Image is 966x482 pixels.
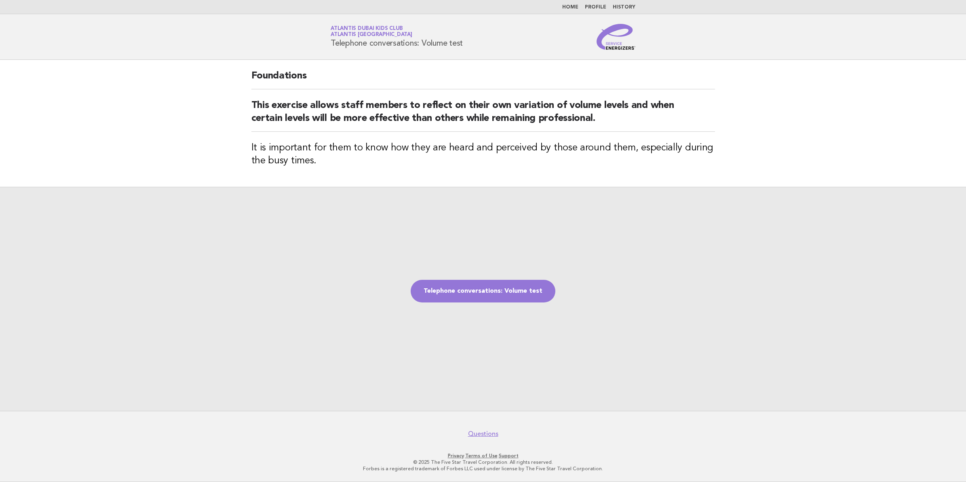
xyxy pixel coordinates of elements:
a: Home [562,5,578,10]
h1: Telephone conversations: Volume test [331,26,463,47]
a: Telephone conversations: Volume test [411,280,555,302]
img: Service Energizers [597,24,635,50]
p: · · [236,452,730,459]
a: Privacy [448,453,464,459]
a: Support [499,453,519,459]
p: © 2025 The Five Star Travel Corporation. All rights reserved. [236,459,730,465]
h3: It is important for them to know how they are heard and perceived by those around them, especiall... [251,142,715,167]
h2: Foundations [251,70,715,89]
a: Terms of Use [465,453,498,459]
p: Forbes is a registered trademark of Forbes LLC used under license by The Five Star Travel Corpora... [236,465,730,472]
h2: This exercise allows staff members to reflect on their own variation of volume levels and when ce... [251,99,715,132]
a: History [613,5,635,10]
span: Atlantis [GEOGRAPHIC_DATA] [331,32,412,38]
a: Profile [585,5,606,10]
a: Questions [468,430,498,438]
a: Atlantis Dubai Kids ClubAtlantis [GEOGRAPHIC_DATA] [331,26,412,37]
